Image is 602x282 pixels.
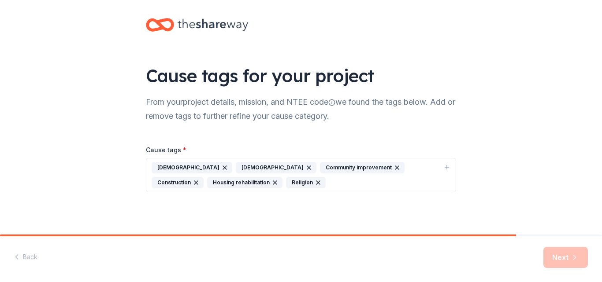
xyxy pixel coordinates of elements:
div: Community improvement [320,162,405,173]
div: Housing rehabilitation [207,177,282,188]
div: From your project details, mission, and NTEE code we found the tags below. Add or remove tags to ... [146,95,456,123]
div: [DEMOGRAPHIC_DATA] [236,162,316,173]
div: Cause tags for your project [146,63,456,88]
div: Construction [152,177,204,188]
button: [DEMOGRAPHIC_DATA][DEMOGRAPHIC_DATA]Community improvementConstructionHousing rehabilitationReligion [146,158,456,192]
label: Cause tags [146,146,186,154]
div: Religion [286,177,326,188]
div: [DEMOGRAPHIC_DATA] [152,162,232,173]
